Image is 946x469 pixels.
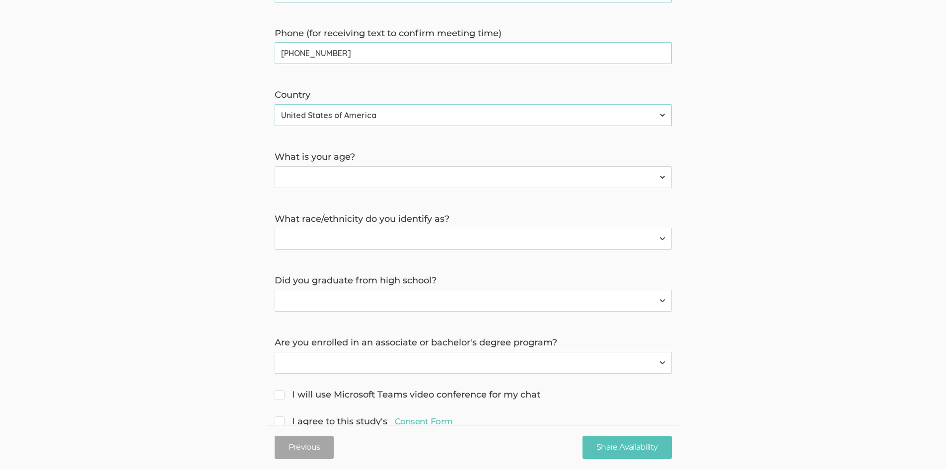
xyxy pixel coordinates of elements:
a: Consent Form [395,415,453,427]
label: Country [275,89,672,102]
input: Share Availability [582,436,671,459]
label: Did you graduate from high school? [275,274,672,287]
label: What race/ethnicity do you identify as? [275,213,672,226]
button: Previous [275,436,334,459]
label: Phone (for receiving text to confirm meeting time) [275,27,672,40]
label: Are you enrolled in an associate or bachelor's degree program? [275,336,672,349]
label: What is your age? [275,151,672,164]
span: I agree to this study's [275,415,453,428]
span: I will use Microsoft Teams video conference for my chat [275,389,540,402]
